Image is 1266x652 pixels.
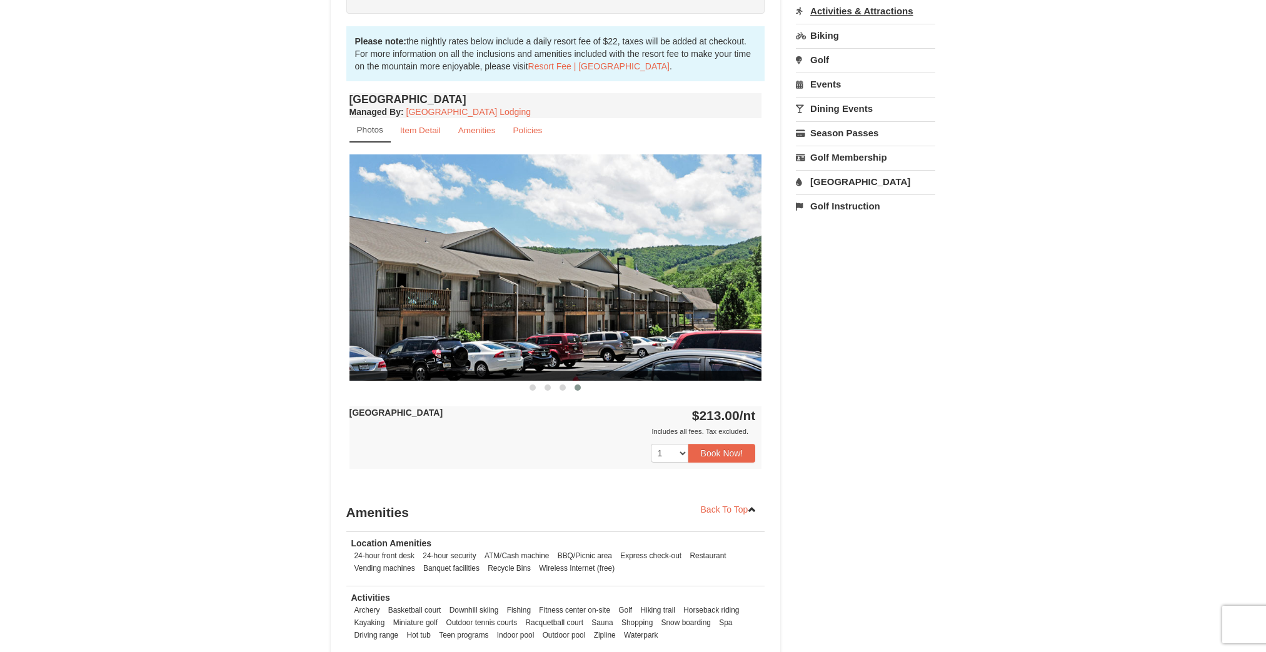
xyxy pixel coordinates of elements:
[351,629,402,641] li: Driving range
[458,126,496,135] small: Amenities
[540,629,589,641] li: Outdoor pool
[692,408,756,423] strong: $213.00
[796,48,935,71] a: Golf
[796,73,935,96] a: Events
[346,26,765,81] div: the nightly rates below include a daily resort fee of $22, taxes will be added at checkout. For m...
[349,107,401,117] span: Managed By
[617,549,685,562] li: Express check-out
[355,36,406,46] strong: Please note:
[351,604,383,616] li: Archery
[392,118,449,143] a: Item Detail
[658,616,714,629] li: Snow boarding
[796,170,935,193] a: [GEOGRAPHIC_DATA]
[621,629,661,641] li: Waterpark
[796,146,935,169] a: Golf Membership
[536,562,618,574] li: Wireless Internet (free)
[349,425,756,438] div: Includes all fees. Tax excluded.
[686,549,729,562] li: Restaurant
[436,629,491,641] li: Teen programs
[796,121,935,144] a: Season Passes
[504,604,534,616] li: Fishing
[351,538,432,548] strong: Location Amenities
[406,107,531,117] a: [GEOGRAPHIC_DATA] Lodging
[513,126,542,135] small: Policies
[481,549,553,562] li: ATM/Cash machine
[357,125,383,134] small: Photos
[615,604,635,616] li: Golf
[740,408,756,423] span: /nt
[400,126,441,135] small: Item Detail
[349,118,391,143] a: Photos
[349,93,762,106] h4: [GEOGRAPHIC_DATA]
[588,616,616,629] li: Sauna
[385,604,445,616] li: Basketball court
[390,616,441,629] li: Miniature golf
[555,549,615,562] li: BBQ/Picnic area
[346,500,765,525] h3: Amenities
[420,562,483,574] li: Banquet facilities
[450,118,504,143] a: Amenities
[796,194,935,218] a: Golf Instruction
[591,629,619,641] li: Zipline
[796,24,935,47] a: Biking
[351,549,418,562] li: 24-hour front desk
[446,604,502,616] li: Downhill skiing
[443,616,520,629] li: Outdoor tennis courts
[618,616,656,629] li: Shopping
[349,154,762,380] img: 18876286-40-c42fb63f.jpg
[419,549,479,562] li: 24-hour security
[796,97,935,120] a: Dining Events
[349,408,443,418] strong: [GEOGRAPHIC_DATA]
[536,604,613,616] li: Fitness center on-site
[528,61,670,71] a: Resort Fee | [GEOGRAPHIC_DATA]
[485,562,534,574] li: Recycle Bins
[351,593,390,603] strong: Activities
[637,604,678,616] li: Hiking trail
[680,604,742,616] li: Horseback riding
[351,562,418,574] li: Vending machines
[716,616,735,629] li: Spa
[404,629,434,641] li: Hot tub
[505,118,550,143] a: Policies
[688,444,756,463] button: Book Now!
[522,616,586,629] li: Racquetball court
[351,616,388,629] li: Kayaking
[693,500,765,519] a: Back To Top
[349,107,404,117] strong: :
[494,629,538,641] li: Indoor pool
